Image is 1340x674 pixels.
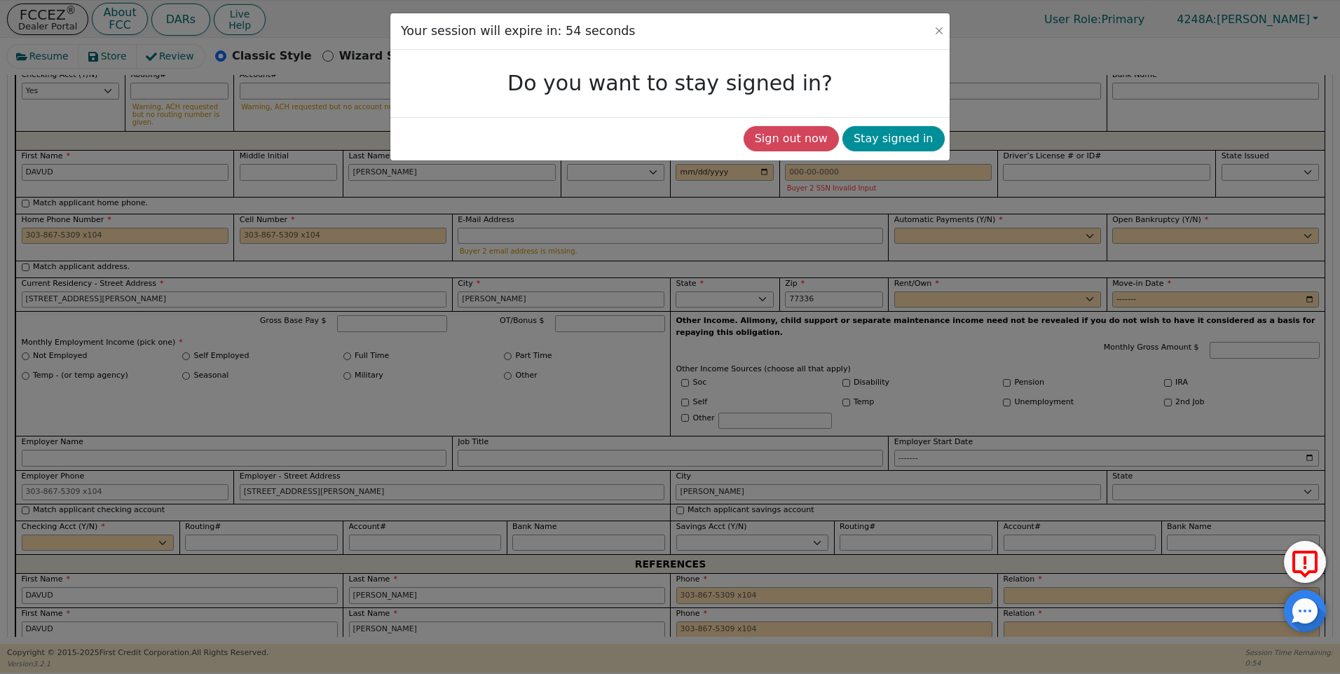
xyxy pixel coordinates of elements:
button: Close [932,24,946,38]
button: Sign out now [744,126,839,151]
button: Report Error to FCC [1284,541,1326,583]
h3: Your session will expire in: 54 seconds [397,20,638,42]
h3: Do you want to stay signed in? [397,67,943,99]
button: Stay signed in [842,126,945,151]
